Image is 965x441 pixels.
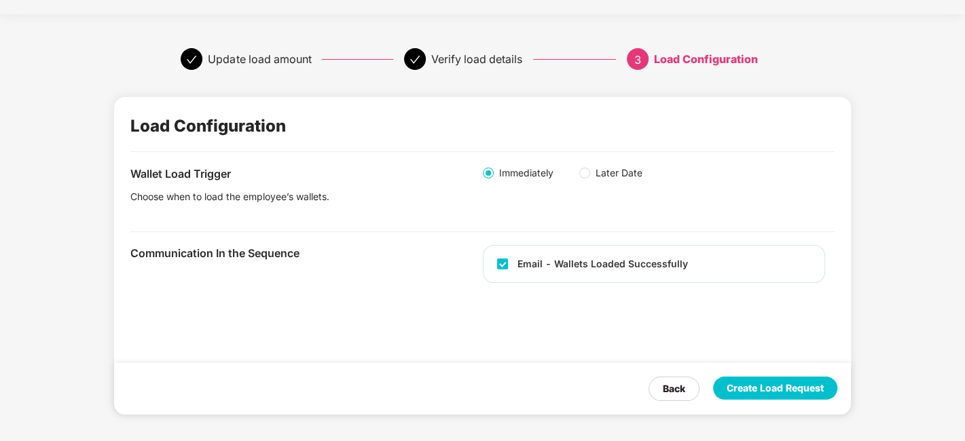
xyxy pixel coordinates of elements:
[130,166,483,183] div: Wallet Load Trigger
[663,381,685,396] div: Back
[186,54,197,65] span: check
[494,166,559,180] span: Immediately
[130,189,444,204] div: Choose when to load the employee’s wallets.
[431,48,522,70] div: Verify load details
[654,48,758,70] div: Load Configuration
[634,53,641,66] span: 3
[409,54,420,65] span: check
[130,113,286,139] div: Load Configuration
[517,256,688,271] div: Email - Wallets Loaded Successfully
[727,381,824,396] div: Create Load Request
[130,245,483,262] div: Communication In the Sequence
[590,166,648,180] span: Later Date
[208,48,311,70] div: Update load amount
